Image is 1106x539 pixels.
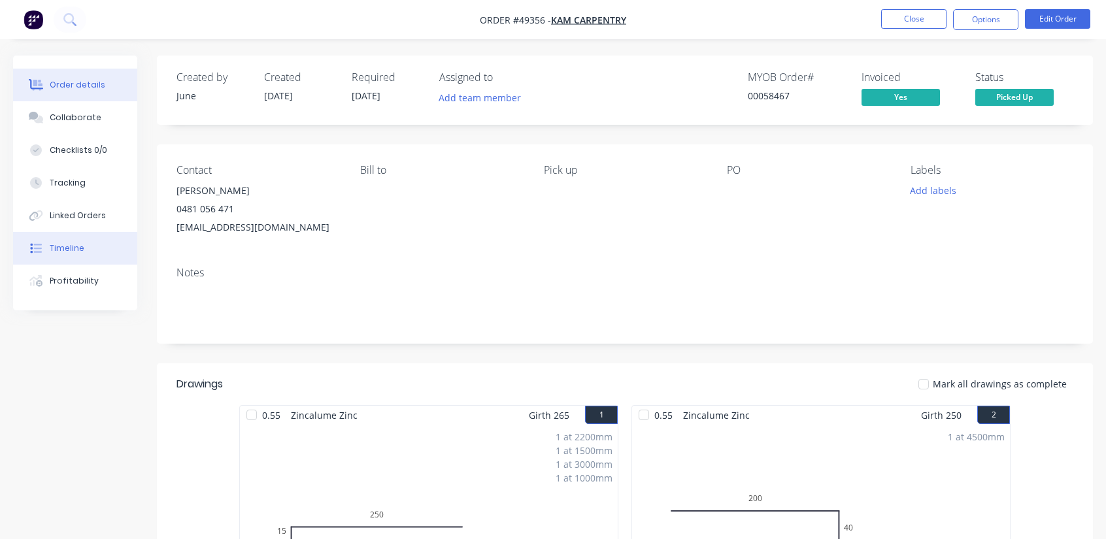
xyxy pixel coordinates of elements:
[748,89,846,103] div: 00058467
[176,200,339,218] div: 0481 056 471
[50,177,86,189] div: Tracking
[556,444,612,457] div: 1 at 1500mm
[50,79,105,91] div: Order details
[13,199,137,232] button: Linked Orders
[911,164,1073,176] div: Labels
[176,267,1073,279] div: Notes
[13,265,137,297] button: Profitability
[953,9,1018,30] button: Options
[13,167,137,199] button: Tracking
[176,218,339,237] div: [EMAIL_ADDRESS][DOMAIN_NAME]
[50,112,101,123] div: Collaborate
[975,89,1054,108] button: Picked Up
[556,430,612,444] div: 1 at 2200mm
[921,406,962,425] span: Girth 250
[257,406,286,425] span: 0.55
[176,182,339,237] div: [PERSON_NAME]0481 056 471[EMAIL_ADDRESS][DOMAIN_NAME]
[352,90,380,102] span: [DATE]
[176,71,248,84] div: Created by
[585,406,618,424] button: 1
[286,406,363,425] span: Zincalume Zinc
[556,457,612,471] div: 1 at 3000mm
[975,71,1073,84] div: Status
[176,89,248,103] div: June
[862,71,960,84] div: Invoiced
[480,14,551,26] span: Order #49356 -
[551,14,626,26] a: Kam Carpentry
[13,134,137,167] button: Checklists 0/0
[933,377,1067,391] span: Mark all drawings as complete
[544,164,707,176] div: Pick up
[352,71,424,84] div: Required
[24,10,43,29] img: Factory
[977,406,1010,424] button: 2
[439,71,570,84] div: Assigned to
[176,376,223,392] div: Drawings
[439,89,528,106] button: Add team member
[727,164,890,176] div: PO
[13,101,137,134] button: Collaborate
[529,406,569,425] span: Girth 265
[1025,9,1090,29] button: Edit Order
[862,89,940,105] span: Yes
[881,9,947,29] button: Close
[176,182,339,200] div: [PERSON_NAME]
[264,71,336,84] div: Created
[678,406,755,425] span: Zincalume Zinc
[13,69,137,101] button: Order details
[50,144,107,156] div: Checklists 0/0
[649,406,678,425] span: 0.55
[748,71,846,84] div: MYOB Order #
[432,89,528,106] button: Add team member
[975,89,1054,105] span: Picked Up
[176,164,339,176] div: Contact
[50,210,106,221] div: Linked Orders
[13,232,137,265] button: Timeline
[50,242,84,254] div: Timeline
[556,471,612,485] div: 1 at 1000mm
[948,430,1005,444] div: 1 at 4500mm
[360,164,523,176] div: Bill to
[264,90,293,102] span: [DATE]
[50,275,99,287] div: Profitability
[903,182,964,199] button: Add labels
